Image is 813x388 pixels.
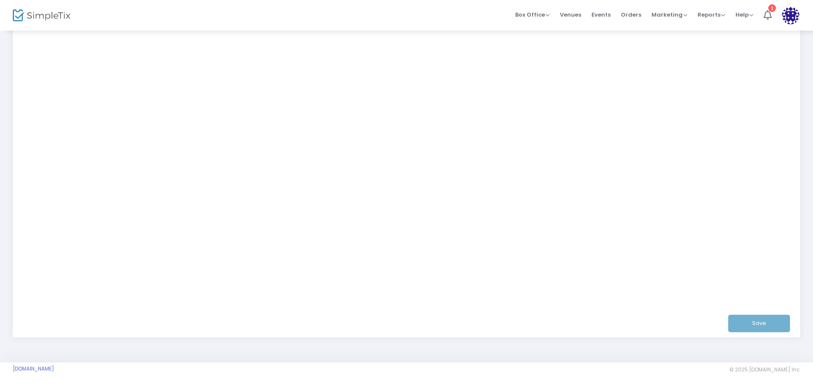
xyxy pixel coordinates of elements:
[591,4,611,26] span: Events
[13,365,54,372] a: [DOMAIN_NAME]
[621,4,641,26] span: Orders
[698,11,725,19] span: Reports
[735,11,753,19] span: Help
[729,366,800,373] span: © 2025 [DOMAIN_NAME] Inc.
[652,11,687,19] span: Marketing
[768,4,776,12] div: 1
[560,4,581,26] span: Venues
[515,11,550,19] span: Box Office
